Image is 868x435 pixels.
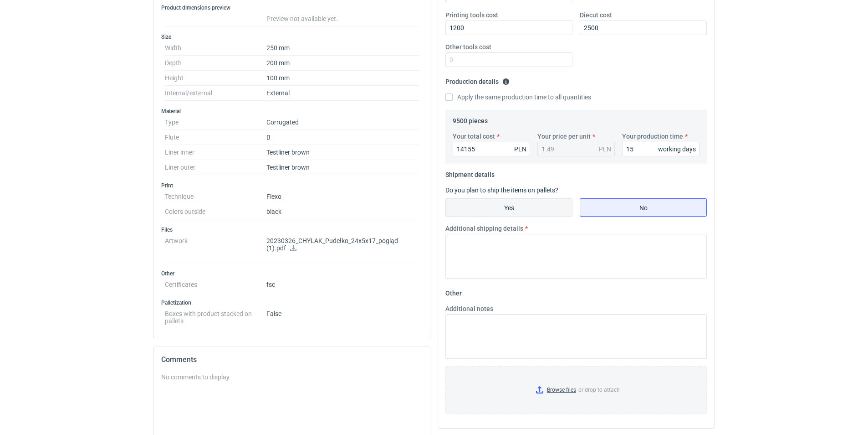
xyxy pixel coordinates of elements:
[165,306,266,325] dt: Boxes with product stacked on pallets
[580,21,707,35] input: 0
[445,198,572,217] label: Yes
[266,86,419,101] dd: External
[266,277,419,292] dd: fsc
[266,15,338,22] span: Preview not available yet.
[453,114,488,124] legend: 9500 pieces
[445,286,462,297] legend: Other
[658,145,696,154] div: working days
[165,277,266,292] dt: Certificates
[165,115,266,130] dt: Type
[266,237,419,253] p: 20230326_CHYLAK_Pudełko_24x5x17_pogląd (1).pdf
[165,41,266,56] dt: Width
[266,160,419,175] dd: Testliner brown
[445,93,591,102] label: Apply the same production time to all quantities
[161,4,423,11] h3: Product dimensions preview
[453,142,530,156] input: 0
[161,299,423,306] h3: Palletization
[622,132,683,141] label: Your production time
[266,306,419,325] dd: False
[266,130,419,145] dd: B
[514,145,526,154] div: PLN
[165,71,266,86] dt: Height
[161,270,423,277] h3: Other
[580,198,707,217] label: No
[446,367,706,413] label: or drop to attach
[445,186,558,194] label: Do you plan to ship the items on pallets?
[165,204,266,219] dt: Colors outside
[161,226,423,233] h3: Files
[599,145,611,154] div: PLN
[445,52,572,67] input: 0
[161,33,423,41] h3: Size
[161,373,423,382] div: No comments to display
[165,86,266,101] dt: Internal/external
[266,189,419,204] dd: Flexo
[445,21,572,35] input: 0
[445,42,491,52] label: Other tools cost
[266,71,419,86] dd: 100 mm
[622,142,700,156] input: 0
[165,130,266,145] dt: Flute
[165,160,266,175] dt: Liner outer
[445,304,493,313] label: Additional notes
[445,10,498,20] label: Printing tools cost
[266,115,419,130] dd: Corrugated
[161,354,423,365] h2: Comments
[161,108,423,115] h3: Material
[266,145,419,160] dd: Testliner brown
[445,74,510,85] legend: Production details
[266,41,419,56] dd: 250 mm
[537,132,591,141] label: Your price per unit
[161,182,423,189] h3: Print
[445,167,495,178] legend: Shipment details
[165,233,266,263] dt: Artwork
[453,132,495,141] label: Your total cost
[445,224,523,233] label: Additional shipping details
[165,145,266,160] dt: Liner inner
[266,204,419,219] dd: black
[266,56,419,71] dd: 200 mm
[165,189,266,204] dt: Technique
[165,56,266,71] dt: Depth
[580,10,612,20] label: Diecut cost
